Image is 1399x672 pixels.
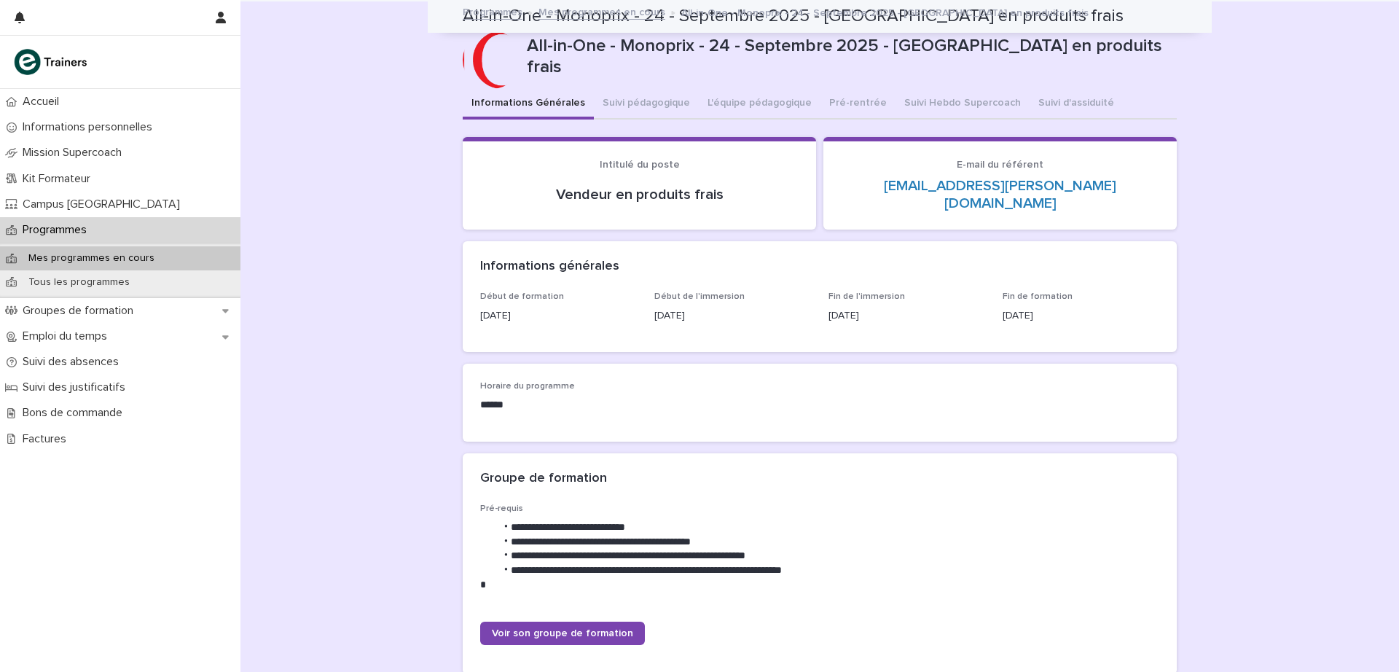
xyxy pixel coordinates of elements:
[480,471,607,487] h2: Groupe de formation
[820,89,896,120] button: Pré-rentrée
[17,95,71,109] p: Accueil
[654,292,745,301] span: Début de l'immersion
[17,252,166,265] p: Mes programmes en cours
[463,3,522,20] a: Programmes
[480,186,799,203] p: Vendeur en produits frais
[17,172,102,186] p: Kit Formateur
[17,146,133,160] p: Mission Supercoach
[17,406,134,420] p: Bons de commande
[492,628,633,638] span: Voir son groupe de formation
[527,36,1171,78] p: All-in-One - Monoprix - 24 - Septembre 2025 - [GEOGRAPHIC_DATA] en produits frais
[896,89,1030,120] button: Suivi Hebdo Supercoach
[17,432,78,446] p: Factures
[828,308,985,324] p: [DATE]
[1003,292,1073,301] span: Fin de formation
[480,308,637,324] p: [DATE]
[463,89,594,120] button: Informations Générales
[17,120,164,134] p: Informations personnelles
[480,622,645,645] a: Voir son groupe de formation
[884,179,1116,211] a: [EMAIL_ADDRESS][PERSON_NAME][DOMAIN_NAME]
[1030,89,1123,120] button: Suivi d'assiduité
[828,292,905,301] span: Fin de l'immersion
[480,382,575,391] span: Horaire du programme
[480,292,564,301] span: Début de formation
[12,47,92,77] img: K0CqGN7SDeD6s4JG8KQk
[681,4,1089,20] p: All-in-One - Monoprix - 24 - Septembre 2025 - [GEOGRAPHIC_DATA] en produits frais
[17,380,137,394] p: Suivi des justificatifs
[957,160,1043,170] span: E-mail du référent
[594,89,699,120] button: Suivi pédagogique
[480,504,523,513] span: Pré-requis
[17,198,192,211] p: Campus [GEOGRAPHIC_DATA]
[600,160,680,170] span: Intitulé du poste
[654,308,811,324] p: [DATE]
[1003,308,1159,324] p: [DATE]
[538,3,665,20] a: Mes programmes en cours
[17,223,98,237] p: Programmes
[480,259,619,275] h2: Informations générales
[17,329,119,343] p: Emploi du temps
[17,355,130,369] p: Suivi des absences
[699,89,820,120] button: L'équipe pédagogique
[17,276,141,289] p: Tous les programmes
[17,304,145,318] p: Groupes de formation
